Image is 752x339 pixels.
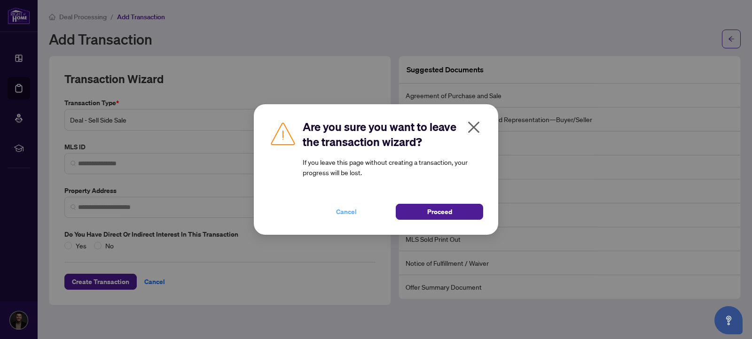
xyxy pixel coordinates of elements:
button: Proceed [396,204,483,220]
h2: Are you sure you want to leave the transaction wizard? [303,119,483,149]
button: Cancel [303,204,390,220]
article: If you leave this page without creating a transaction, your progress will be lost. [303,157,483,177]
span: close [466,120,481,135]
button: Open asap [714,306,743,334]
span: Proceed [427,204,452,219]
span: Cancel [336,204,357,219]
